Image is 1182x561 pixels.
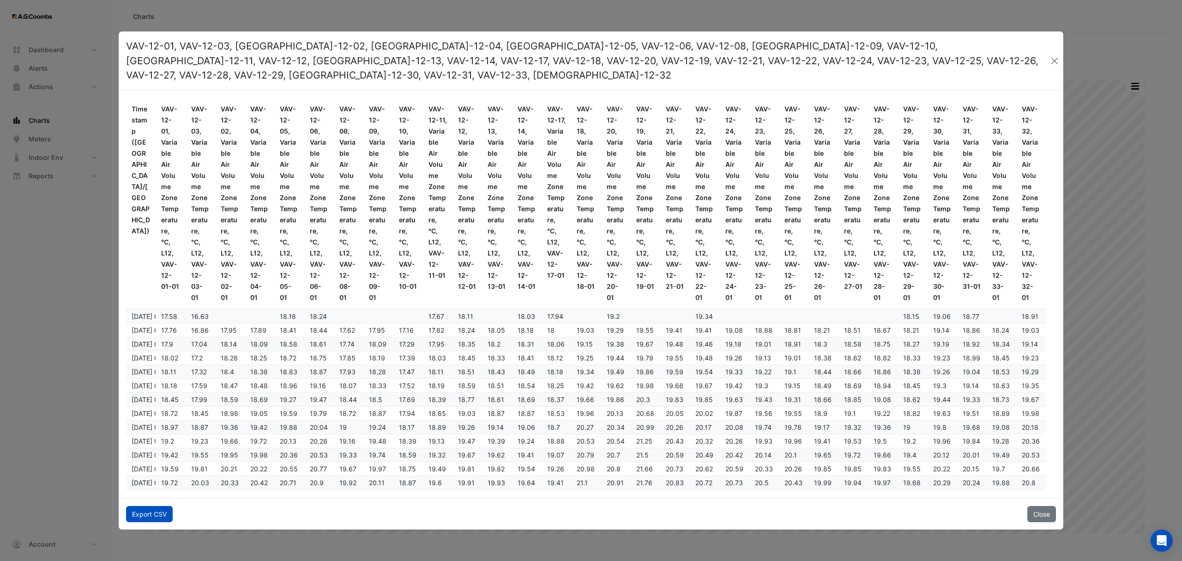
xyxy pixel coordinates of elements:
span: 18.5 [369,396,382,403]
span: 16.63 [191,312,209,320]
span: 18.15 [903,312,919,320]
span: 18.66 [814,396,832,403]
datatable-header-cell: VAV-12-22, Variable Air Volume Zone Temperature, °C, L12, VAV-12-22-01 [690,98,719,309]
span: 19.98 [636,382,654,390]
span: 18.44 [310,326,327,334]
span: 19.03 [1022,326,1039,334]
span: 19.46 [695,340,713,348]
span: 17.85 [339,354,356,362]
span: 19.26 [725,354,742,362]
span: 18.65 [428,409,446,417]
span: 22/09/2025 05:00 [132,382,173,390]
span: 18.28 [221,354,238,362]
span: VAV-12-03, Variable Air Volume Zone Temperature, °C, L12, VAV-12-03-01 [191,105,209,301]
span: 18.73 [992,396,1009,403]
span: 17.58 [161,312,177,320]
span: 18.45 [161,396,179,403]
span: 19.55 [784,409,802,417]
span: 19.34 [695,312,713,320]
span: 18.12 [547,354,563,362]
span: 17.95 [221,326,237,334]
span: VAV-12-30, Variable Air Volume Zone Temperature, °C, L12, VAV-12-30-01 [933,105,951,301]
span: VAV-12-04, Variable Air Volume Zone Temperature, °C, L12, VAV-12-04-01 [250,105,268,301]
span: 19.42 [577,382,594,390]
span: 19.54 [695,368,713,376]
span: 19.35 [1022,382,1039,390]
span: 22/09/2025 03:45 [132,312,173,320]
span: 20.02 [695,409,713,417]
datatable-header-cell: VAV-12-26, Variable Air Volume Zone Temperature, °C, L12, VAV-12-26-01 [808,98,838,309]
span: 18.33 [903,354,921,362]
span: 19.38 [607,340,624,348]
span: VAV-12-27, Variable Air Volume Zone Temperature, °C, L12, VAV-12-27-01 [844,105,862,290]
span: 18.63 [992,382,1010,390]
span: 19.79 [636,354,653,362]
span: 19.33 [725,368,743,376]
span: 18.72 [339,409,356,417]
datatable-header-cell: VAV-12-30, Variable Air Volume Zone Temperature, °C, L12, VAV-12-30-01 [928,98,957,309]
span: 17.74 [339,340,355,348]
span: 18.18 [547,368,563,376]
span: 18.88 [755,326,772,334]
span: 18.33 [488,354,505,362]
datatable-header-cell: VAV-12-20, Variable Air Volume Zone Temperature, °C, L12, VAV-12-20-01 [601,98,631,309]
span: 19.08 [874,396,891,403]
span: VAV-12-21, Variable Air Volume Zone Temperature, °C, L12, VAV-12-21-01 [666,105,684,290]
datatable-header-cell: VAV-12-12, Variable Air Volume Zone Temperature, °C, L12, VAV-12-12-01 [452,98,482,309]
span: 19.83 [666,396,683,403]
span: 19.3 [933,382,947,390]
span: 17.32 [191,368,207,376]
span: VAV-12-32, Variable Air Volume Zone Temperature, °C, L12, VAV-12-32-01 [1022,105,1039,301]
span: 18.87 [518,409,535,417]
span: 17.76 [161,326,177,334]
span: 18.25 [250,354,267,362]
span: 19.23 [933,354,950,362]
datatable-header-cell: VAV-12-32, Variable Air Volume Zone Temperature, °C, L12, VAV-12-32-01 [1016,98,1046,309]
span: 18.61 [488,396,504,403]
span: 18.69 [518,396,535,403]
span: 18.31 [518,340,534,348]
span: 18.09 [369,340,386,348]
span: 18.3 [814,340,827,348]
datatable-header-cell: VAV-12-21, Variable Air Volume Zone Temperature, °C, L12, VAV-12-21-01 [660,98,690,309]
span: 18.44 [814,368,832,376]
span: 22/09/2025 04:45 [132,368,173,376]
span: 18.11 [161,368,176,376]
datatable-header-cell: VAV-12-23, Variable Air Volume Zone Temperature, °C, L12, VAV-12-23-01 [749,98,779,309]
span: 19.22 [874,409,890,417]
span: 18.69 [844,382,862,390]
span: 19.86 [607,396,624,403]
span: 18.25 [547,382,564,390]
span: 18.75 [874,340,891,348]
span: 17.04 [191,340,207,348]
span: 18.45 [992,354,1010,362]
span: 18.03 [428,354,446,362]
span: 18.03 [518,312,535,320]
span: 18.48 [250,382,268,390]
datatable-header-cell: VAV-12-27, Variable Air Volume Zone Temperature, °C, L12, VAV-12-27-01 [838,98,868,309]
span: 18.98 [221,409,238,417]
span: VAV-12-26, Variable Air Volume Zone Temperature, °C, L12, VAV-12-26-01 [814,105,832,301]
span: 22/09/2025 05:15 [132,396,172,403]
datatable-header-cell: VAV-12-24, Variable Air Volume Zone Temperature, °C, L12, VAV-12-24-01 [720,98,749,309]
span: 18.89 [992,409,1010,417]
span: 18.43 [488,368,505,376]
span: 17.59 [191,382,207,390]
datatable-header-cell: VAV-12-03, Variable Air Volume Zone Temperature, °C, L12, VAV-12-03-01 [186,98,215,309]
span: 19.41 [666,326,682,334]
span: 18.58 [280,340,297,348]
span: 18.18 [518,326,534,334]
span: 18.62 [844,354,861,362]
span: 18.83 [280,368,297,376]
span: 17.95 [428,340,445,348]
span: 18.4 [221,368,234,376]
span: 18.19 [428,382,445,390]
span: 19.13 [755,354,771,362]
span: 19.48 [666,340,683,348]
span: 18.82 [903,409,920,417]
span: 18.37 [547,396,564,403]
span: 19.63 [725,396,743,403]
span: VAV-12-14, Variable Air Volume Zone Temperature, °C, L12, VAV-12-14-01 [518,105,536,290]
span: 19.55 [666,354,683,362]
span: VAV-12-05, Variable Air Volume Zone Temperature, °C, L12, VAV-12-05-01 [280,105,297,301]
